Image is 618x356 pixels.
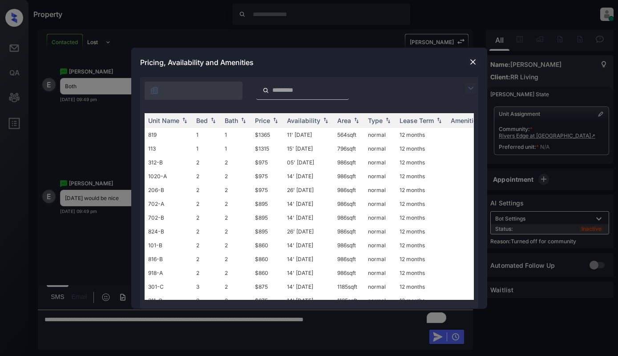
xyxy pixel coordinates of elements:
[221,225,251,238] td: 2
[193,183,221,197] td: 2
[287,117,320,124] div: Availability
[334,211,364,225] td: 986 sqft
[251,294,283,307] td: $875
[251,128,283,142] td: $1365
[221,211,251,225] td: 2
[334,238,364,252] td: 986 sqft
[145,252,193,266] td: 816-B
[145,280,193,294] td: 301-C
[469,57,477,66] img: close
[251,211,283,225] td: $895
[193,155,221,169] td: 2
[193,169,221,183] td: 2
[196,117,208,124] div: Bed
[334,128,364,142] td: 564 sqft
[396,266,447,280] td: 12 months
[334,155,364,169] td: 986 sqft
[239,117,248,123] img: sorting
[334,225,364,238] td: 986 sqft
[283,294,334,307] td: 14' [DATE]
[334,183,364,197] td: 986 sqft
[193,280,221,294] td: 3
[400,117,434,124] div: Lease Term
[251,155,283,169] td: $975
[283,266,334,280] td: 14' [DATE]
[193,128,221,142] td: 1
[334,142,364,155] td: 796 sqft
[193,294,221,307] td: 3
[221,128,251,142] td: 1
[251,266,283,280] td: $860
[364,225,396,238] td: normal
[364,142,396,155] td: normal
[364,238,396,252] td: normal
[221,155,251,169] td: 2
[283,225,334,238] td: 26' [DATE]
[131,48,487,77] div: Pricing, Availability and Amenities
[251,252,283,266] td: $860
[283,128,334,142] td: 11' [DATE]
[364,128,396,142] td: normal
[334,266,364,280] td: 986 sqft
[221,142,251,155] td: 1
[435,117,444,123] img: sorting
[221,238,251,252] td: 2
[221,266,251,280] td: 2
[465,83,476,94] img: icon-zuma
[193,197,221,211] td: 2
[396,142,447,155] td: 12 months
[321,117,330,123] img: sorting
[396,211,447,225] td: 12 months
[145,266,193,280] td: 918-A
[364,155,396,169] td: normal
[263,86,269,94] img: icon-zuma
[334,280,364,294] td: 1185 sqft
[251,280,283,294] td: $875
[364,280,396,294] td: normal
[396,197,447,211] td: 12 months
[337,117,351,124] div: Area
[145,142,193,155] td: 113
[145,155,193,169] td: 312-B
[283,155,334,169] td: 05' [DATE]
[193,238,221,252] td: 2
[145,183,193,197] td: 206-B
[251,225,283,238] td: $895
[145,238,193,252] td: 101-B
[334,197,364,211] td: 986 sqft
[364,211,396,225] td: normal
[396,155,447,169] td: 12 months
[334,252,364,266] td: 986 sqft
[283,169,334,183] td: 14' [DATE]
[180,117,189,123] img: sorting
[145,169,193,183] td: 1020-A
[193,252,221,266] td: 2
[364,183,396,197] td: normal
[364,266,396,280] td: normal
[396,252,447,266] td: 12 months
[364,197,396,211] td: normal
[221,183,251,197] td: 2
[368,117,383,124] div: Type
[334,169,364,183] td: 986 sqft
[145,197,193,211] td: 702-A
[145,211,193,225] td: 702-B
[396,128,447,142] td: 12 months
[251,238,283,252] td: $860
[209,117,218,123] img: sorting
[255,117,270,124] div: Price
[148,117,179,124] div: Unit Name
[193,211,221,225] td: 2
[145,225,193,238] td: 824-B
[364,252,396,266] td: normal
[451,117,481,124] div: Amenities
[150,86,159,95] img: icon-zuma
[225,117,238,124] div: Bath
[283,197,334,211] td: 14' [DATE]
[145,128,193,142] td: 819
[283,238,334,252] td: 14' [DATE]
[364,169,396,183] td: normal
[283,252,334,266] td: 14' [DATE]
[251,169,283,183] td: $975
[283,142,334,155] td: 15' [DATE]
